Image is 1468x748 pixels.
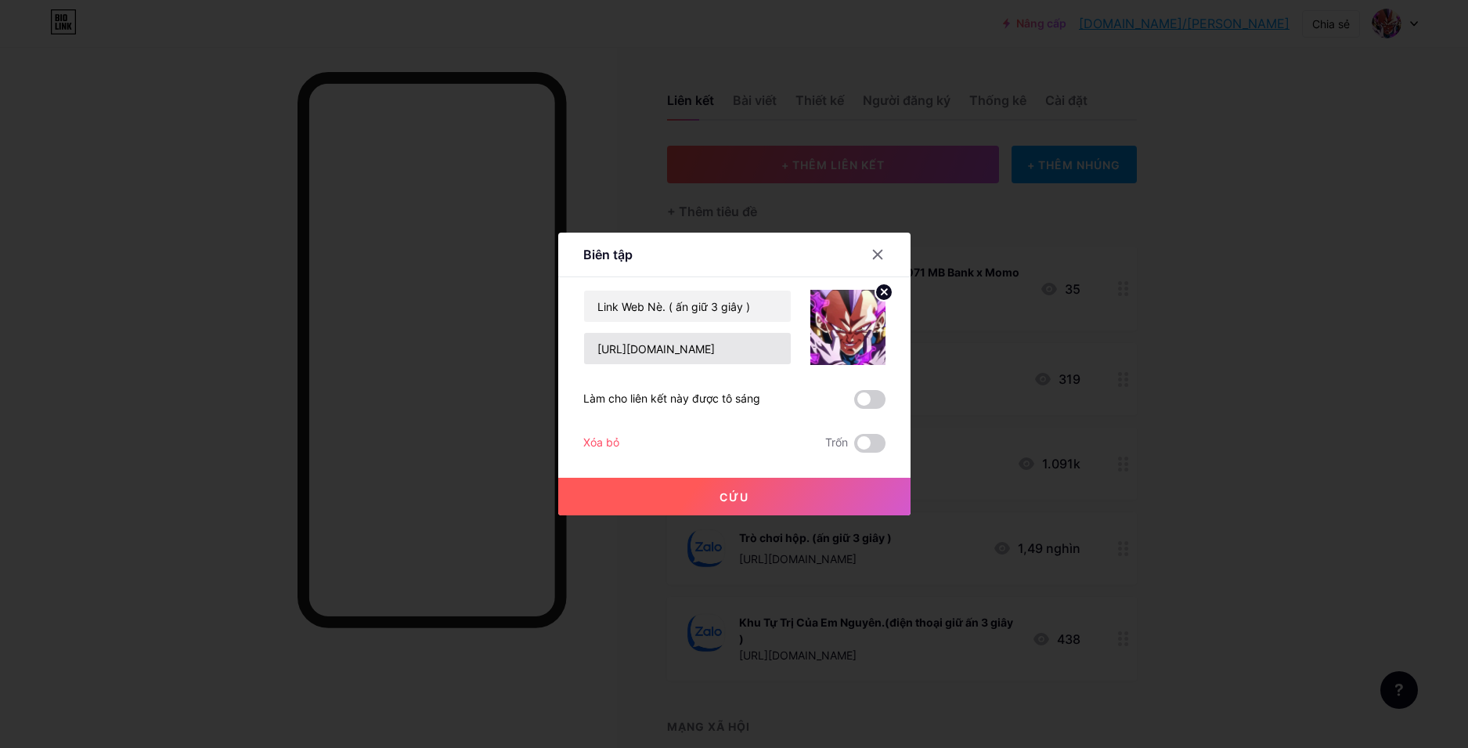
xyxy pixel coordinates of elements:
font: Làm cho liên kết này được tô sáng [583,392,760,405]
input: Tiêu đề [584,291,791,322]
button: Cứu [558,478,911,515]
input: URL [584,333,791,364]
font: Trốn [825,435,848,449]
img: liên kết_hình thu nhỏ [810,290,885,365]
font: Cứu [720,490,749,504]
font: Biên tập [583,247,633,262]
font: Xóa bỏ [583,435,619,449]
